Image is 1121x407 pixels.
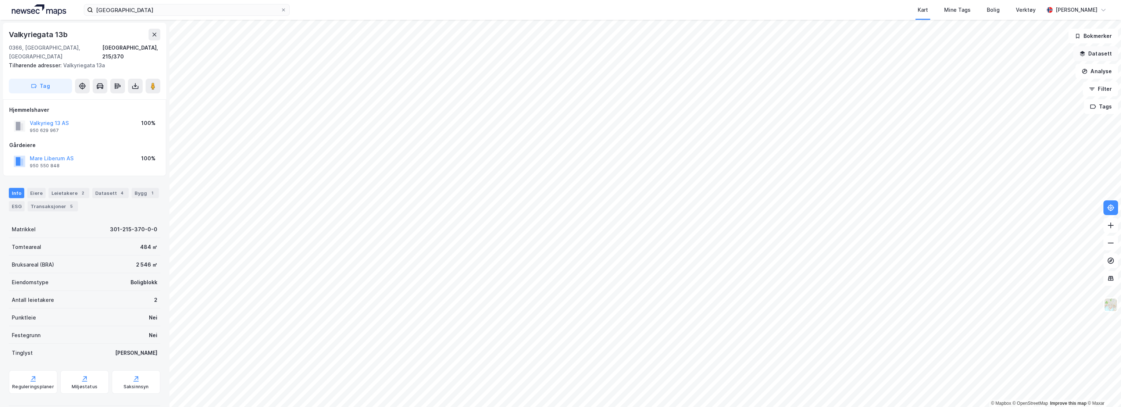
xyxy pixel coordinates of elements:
[141,119,156,128] div: 100%
[154,296,157,304] div: 2
[115,349,157,357] div: [PERSON_NAME]
[12,331,40,340] div: Festegrunn
[9,141,160,150] div: Gårdeiere
[1013,401,1048,406] a: OpenStreetMap
[9,29,69,40] div: Valkyriegata 13b
[149,189,156,197] div: 1
[9,188,24,198] div: Info
[1016,6,1036,14] div: Verktøy
[1104,298,1118,312] img: Z
[9,62,63,68] span: Tilhørende adresser:
[12,296,54,304] div: Antall leietakere
[124,384,149,390] div: Saksinnsyn
[118,189,126,197] div: 4
[149,331,157,340] div: Nei
[991,401,1011,406] a: Mapbox
[1050,401,1086,406] a: Improve this map
[27,188,46,198] div: Eiere
[1073,46,1118,61] button: Datasett
[9,43,102,61] div: 0366, [GEOGRAPHIC_DATA], [GEOGRAPHIC_DATA]
[79,189,86,197] div: 2
[131,278,157,287] div: Boligblokk
[28,201,78,211] div: Transaksjoner
[1056,6,1097,14] div: [PERSON_NAME]
[30,128,59,133] div: 950 629 967
[12,278,49,287] div: Eiendomstype
[1083,82,1118,96] button: Filter
[987,6,1000,14] div: Bolig
[110,225,157,234] div: 301-215-370-0-0
[12,313,36,322] div: Punktleie
[12,349,33,357] div: Tinglyst
[9,79,72,93] button: Tag
[1075,64,1118,79] button: Analyse
[12,225,36,234] div: Matrikkel
[1068,29,1118,43] button: Bokmerker
[136,260,157,269] div: 2 546 ㎡
[9,106,160,114] div: Hjemmelshaver
[1084,99,1118,114] button: Tags
[92,188,129,198] div: Datasett
[12,384,54,390] div: Reguleringsplaner
[140,243,157,251] div: 484 ㎡
[12,260,54,269] div: Bruksareal (BRA)
[93,4,281,15] input: Søk på adresse, matrikkel, gårdeiere, leietakere eller personer
[918,6,928,14] div: Kart
[944,6,971,14] div: Mine Tags
[12,243,41,251] div: Tomteareal
[132,188,159,198] div: Bygg
[149,313,157,322] div: Nei
[68,203,75,210] div: 5
[9,61,154,70] div: Valkyriegata 13a
[9,201,25,211] div: ESG
[141,154,156,163] div: 100%
[102,43,160,61] div: [GEOGRAPHIC_DATA], 215/370
[72,384,97,390] div: Miljøstatus
[49,188,89,198] div: Leietakere
[12,4,66,15] img: logo.a4113a55bc3d86da70a041830d287a7e.svg
[1084,372,1121,407] iframe: Chat Widget
[1084,372,1121,407] div: Kontrollprogram for chat
[30,163,60,169] div: 950 550 848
